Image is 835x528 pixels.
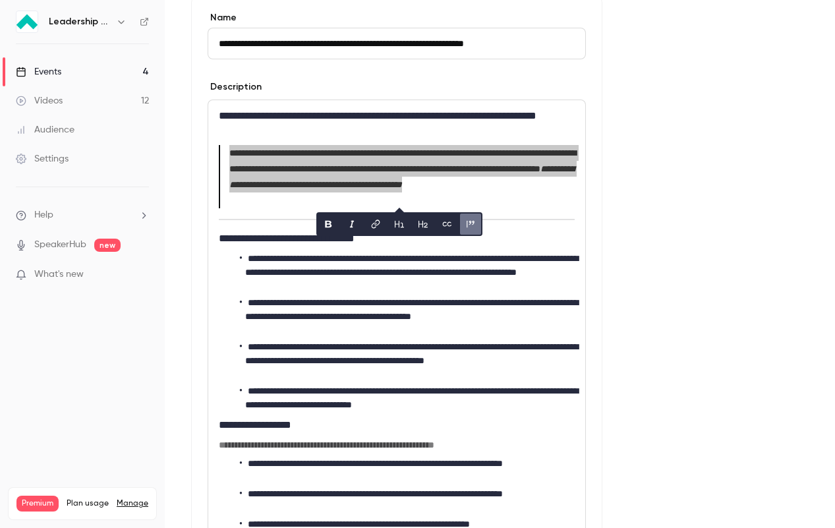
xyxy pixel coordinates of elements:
[94,239,121,252] span: new
[341,214,362,235] button: italic
[34,268,84,281] span: What's new
[117,498,148,509] a: Manage
[208,80,262,94] label: Description
[318,214,339,235] button: bold
[34,238,86,252] a: SpeakerHub
[365,214,386,235] button: link
[208,11,586,24] label: Name
[67,498,109,509] span: Plan usage
[16,208,149,222] li: help-dropdown-opener
[34,208,53,222] span: Help
[16,123,74,136] div: Audience
[16,94,63,107] div: Videos
[460,214,481,235] button: blockquote
[16,11,38,32] img: Leadership Strategies - 2025 Webinars
[16,152,69,165] div: Settings
[16,496,59,512] span: Premium
[16,65,61,78] div: Events
[49,15,111,28] h6: Leadership Strategies - 2025 Webinars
